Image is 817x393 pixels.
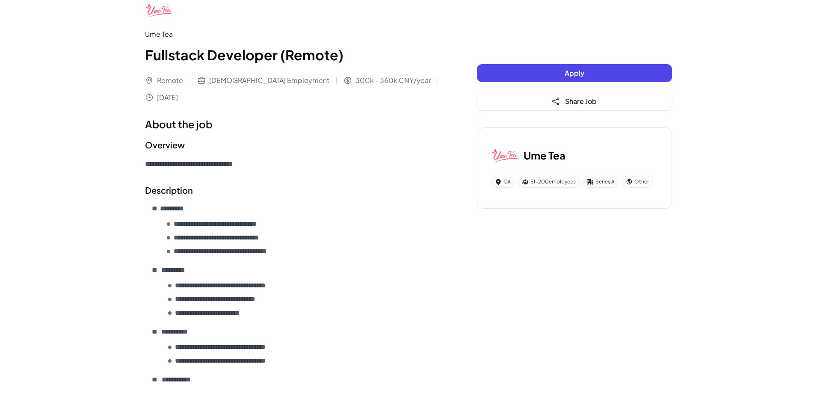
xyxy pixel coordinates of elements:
[477,64,672,82] button: Apply
[622,176,653,188] div: Other
[145,139,443,151] h2: Overview
[145,116,443,132] h1: About the job
[518,176,580,188] div: 51-200 employees
[145,184,443,197] h2: Description
[209,75,329,86] span: [DEMOGRAPHIC_DATA] Employment
[491,142,518,169] img: Um
[157,75,183,86] span: Remote
[565,68,584,77] span: Apply
[565,97,597,106] span: Share Job
[477,92,672,110] button: Share Job
[145,44,443,65] h1: Fullstack Developer (Remote)
[491,176,515,188] div: CA
[524,148,565,163] h3: Ume Tea
[355,75,431,86] span: 300k - 360k CNY/year
[145,29,443,39] div: Ume Tea
[157,92,178,103] span: [DATE]
[583,176,619,188] div: Series A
